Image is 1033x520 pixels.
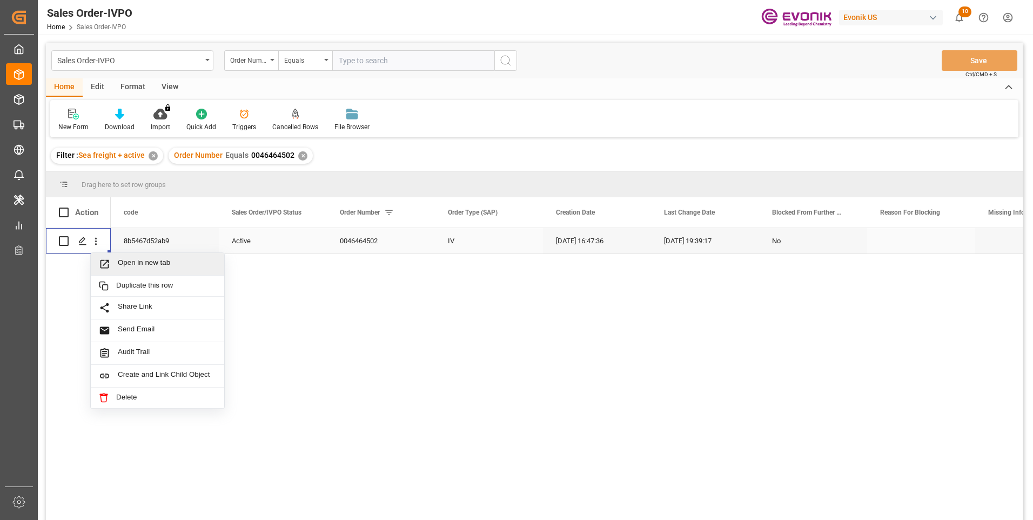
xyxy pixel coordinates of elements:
span: Last Change Date [664,209,715,216]
span: Ctrl/CMD + S [965,70,997,78]
button: Help Center [971,5,996,30]
div: 0046464502 [327,228,435,254]
span: 10 [958,6,971,17]
button: Evonik US [839,7,947,28]
span: 0046464502 [251,151,294,159]
div: [DATE] 16:47:36 [543,228,651,254]
span: Sales Order/IVPO Status [232,209,301,216]
span: Filter : [56,151,78,159]
span: Equals [225,151,249,159]
div: Sales Order-IVPO [47,5,132,21]
div: Sales Order-IVPO [57,53,202,66]
div: Action [75,208,98,217]
div: Home [46,78,83,97]
button: open menu [278,50,332,71]
div: New Form [58,122,89,132]
span: Blocked From Further Processing [772,209,844,216]
button: show 10 new notifications [947,5,971,30]
a: Home [47,23,65,31]
div: File Browser [334,122,370,132]
div: Edit [83,78,112,97]
span: Order Type (SAP) [448,209,498,216]
div: IV [435,228,543,254]
span: Creation Date [556,209,595,216]
div: ✕ [149,151,158,161]
button: search button [494,50,517,71]
div: Equals [284,53,321,65]
div: Quick Add [186,122,216,132]
button: open menu [51,50,213,71]
div: Cancelled Rows [272,122,318,132]
div: Active [232,229,314,254]
div: Format [112,78,153,97]
span: Sea freight + active [78,151,145,159]
span: Order Number [174,151,223,159]
span: Reason For Blocking [880,209,940,216]
div: 8b5467d52ab9 [111,228,219,254]
span: Order Number [340,209,380,216]
span: Drag here to set row groups [82,181,166,189]
div: ✕ [298,151,307,161]
div: Press SPACE to select this row. [46,228,111,254]
input: Type to search [332,50,494,71]
div: View [153,78,186,97]
div: [DATE] 19:39:17 [651,228,759,254]
div: Evonik US [839,10,943,25]
div: No [772,229,854,254]
div: Triggers [232,122,256,132]
button: open menu [224,50,278,71]
div: Download [105,122,135,132]
button: Save [942,50,1017,71]
div: Order Number [230,53,267,65]
span: code [124,209,138,216]
img: Evonik-brand-mark-Deep-Purple-RGB.jpeg_1700498283.jpeg [761,8,831,27]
